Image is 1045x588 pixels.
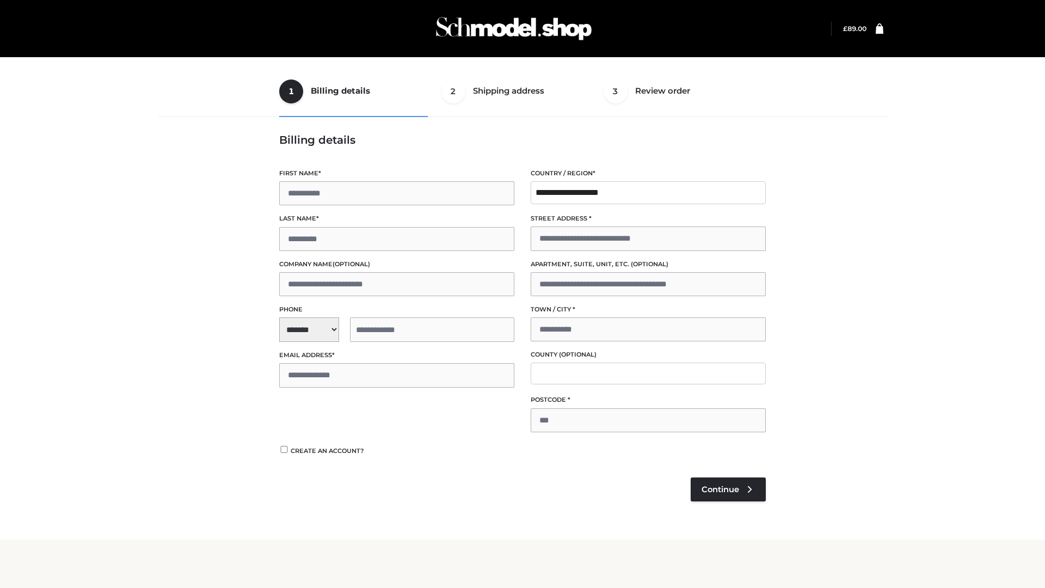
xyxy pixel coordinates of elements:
[843,24,866,33] bdi: 89.00
[843,24,866,33] a: £89.00
[279,133,766,146] h3: Billing details
[531,350,766,360] label: County
[559,351,597,358] span: (optional)
[432,7,595,50] img: Schmodel Admin 964
[279,304,514,315] label: Phone
[531,259,766,269] label: Apartment, suite, unit, etc.
[531,304,766,315] label: Town / City
[279,446,289,453] input: Create an account?
[279,350,514,360] label: Email address
[279,168,514,179] label: First name
[531,213,766,224] label: Street address
[631,260,668,268] span: (optional)
[279,259,514,269] label: Company name
[531,395,766,405] label: Postcode
[279,213,514,224] label: Last name
[691,477,766,501] a: Continue
[702,485,739,494] span: Continue
[843,24,847,33] span: £
[531,168,766,179] label: Country / Region
[291,447,364,455] span: Create an account?
[333,260,370,268] span: (optional)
